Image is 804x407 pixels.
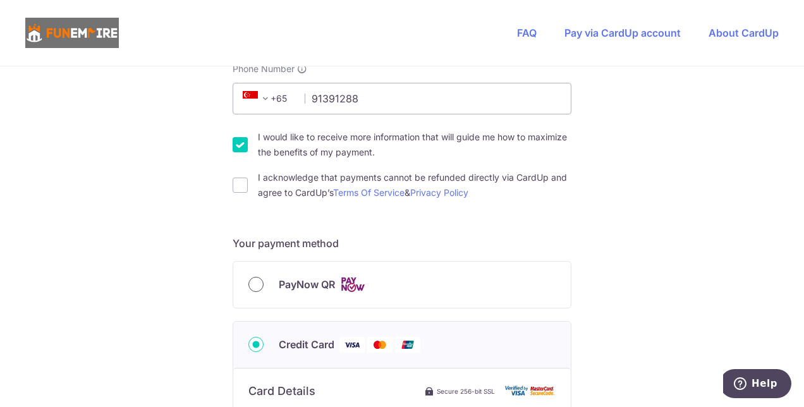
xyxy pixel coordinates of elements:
label: I would like to receive more information that will guide me how to maximize the benefits of my pa... [258,130,571,160]
div: PayNow QR Cards logo [248,277,556,293]
img: Mastercard [367,337,393,353]
a: Privacy Policy [410,187,468,198]
span: +65 [239,91,296,106]
span: Secure 256-bit SSL [437,386,495,396]
h5: Your payment method [233,236,571,251]
a: FAQ [517,27,537,39]
span: Phone Number [233,63,295,75]
a: About CardUp [709,27,779,39]
img: Cards logo [340,277,365,293]
span: Credit Card [279,337,334,352]
span: +65 [243,91,273,106]
span: PayNow QR [279,277,335,292]
a: Terms Of Service [333,187,405,198]
label: I acknowledge that payments cannot be refunded directly via CardUp and agree to CardUp’s & [258,170,571,200]
img: Union Pay [395,337,420,353]
img: card secure [505,386,556,396]
iframe: Opens a widget where you can find more information [723,369,791,401]
h6: Card Details [248,384,315,399]
img: Visa [339,337,365,353]
a: Pay via CardUp account [564,27,681,39]
div: Credit Card Visa Mastercard Union Pay [248,337,556,353]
